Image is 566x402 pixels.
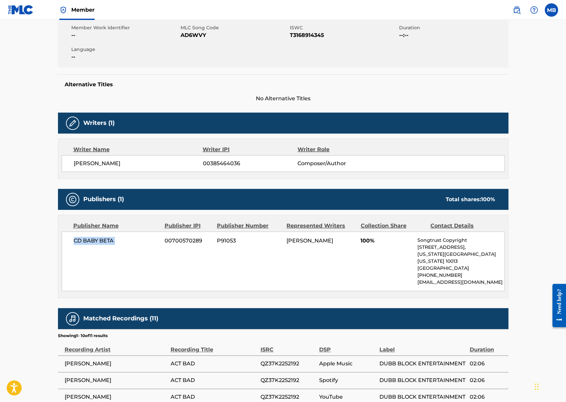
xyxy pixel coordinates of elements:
[399,31,507,39] span: --:--
[58,95,508,103] span: No Alternative Titles
[73,222,160,230] div: Publisher Name
[58,333,108,339] p: Showing 1 - 10 of 11 results
[319,339,376,354] div: DSP
[261,339,316,354] div: ISRC
[8,5,34,15] img: MLC Logo
[71,31,179,39] span: --
[171,376,257,384] span: ACT BAD
[69,119,77,127] img: Writers
[71,24,179,31] span: Member Work Identifier
[417,265,504,272] p: [GEOGRAPHIC_DATA]
[171,360,257,368] span: ACT BAD
[319,360,376,368] span: Apple Music
[360,222,425,230] div: Collection Share
[69,196,77,203] img: Publishers
[290,31,397,39] span: T3168914345
[165,237,212,245] span: 00700570289
[533,370,566,402] iframe: Chat Widget
[469,393,505,401] span: 02:06
[286,237,333,244] span: [PERSON_NAME]
[417,279,504,286] p: [EMAIL_ADDRESS][DOMAIN_NAME]
[469,376,505,384] span: 02:06
[417,272,504,279] p: [PHONE_NUMBER]
[297,160,384,168] span: Composer/Author
[65,339,167,354] div: Recording Artist
[481,196,495,202] span: 100 %
[417,237,504,244] p: Songtrust Copyright
[261,360,316,368] span: QZ37K2252192
[545,3,558,17] div: User Menu
[417,251,504,265] p: [US_STATE][GEOGRAPHIC_DATA][US_STATE] 10013
[535,377,539,397] div: Drag
[261,393,316,401] span: QZ37K2252192
[59,6,67,14] img: Top Rightsholder
[217,237,282,245] span: P91053
[547,278,566,332] iframe: Resource Center
[469,360,505,368] span: 02:06
[319,393,376,401] span: YouTube
[430,222,495,230] div: Contact Details
[71,6,95,14] span: Member
[181,24,288,31] span: MLC Song Code
[171,393,257,401] span: ACT BAD
[286,222,355,230] div: Represented Writers
[379,393,466,401] span: DUBB BLOCK ENTERTAINMENT
[417,244,504,251] p: [STREET_ADDRESS],
[71,53,179,61] span: --
[261,376,316,384] span: QZ37K2252192
[74,160,203,168] span: [PERSON_NAME]
[297,146,384,154] div: Writer Role
[469,339,505,354] div: Duration
[83,119,115,127] h5: Writers (1)
[71,46,179,53] span: Language
[513,6,521,14] img: search
[171,339,257,354] div: Recording Title
[527,3,541,17] div: Help
[65,376,167,384] span: [PERSON_NAME]
[83,315,158,322] h5: Matched Recordings (11)
[181,31,288,39] span: AD6WVY
[73,146,203,154] div: Writer Name
[65,360,167,368] span: [PERSON_NAME]
[360,237,412,245] span: 100%
[379,376,466,384] span: DUBB BLOCK ENTERTAINMENT
[74,237,160,245] span: CD BABY BETA
[65,393,167,401] span: [PERSON_NAME]
[319,376,376,384] span: Spotify
[379,339,466,354] div: Label
[217,222,282,230] div: Publisher Number
[446,196,495,203] div: Total shares:
[399,24,507,31] span: Duration
[530,6,538,14] img: help
[165,222,212,230] div: Publisher IPI
[510,3,523,17] a: Public Search
[65,81,502,88] h5: Alternative Titles
[379,360,466,368] span: DUBB BLOCK ENTERTAINMENT
[203,160,297,168] span: 00385464036
[203,146,297,154] div: Writer IPI
[69,315,77,323] img: Matched Recordings
[290,24,397,31] span: ISWC
[83,196,124,203] h5: Publishers (1)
